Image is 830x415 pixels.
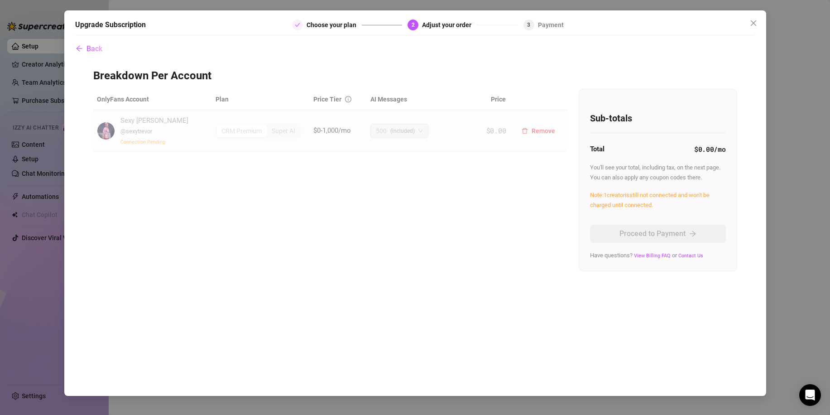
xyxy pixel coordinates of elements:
[216,124,301,138] div: segmented control
[97,122,115,140] img: avatar.jpg
[216,125,267,137] div: CRM Premium
[75,19,146,30] h5: Upgrade Subscription
[367,89,462,110] th: AI Messages
[694,145,726,154] strong: $0.00 /mo
[345,96,351,102] span: info-circle
[93,89,212,110] th: OnlyFans Account
[86,44,102,53] span: Back
[486,126,506,135] span: $0.00
[120,128,152,135] span: @ sexytrevor
[746,19,761,27] span: Close
[527,22,530,28] span: 3
[376,124,387,138] span: 500
[590,164,720,181] span: You'll see your total, including tax, on the next page. You can also apply any coupon codes there.
[590,145,605,153] strong: Total
[538,19,564,30] div: Payment
[799,384,821,406] div: Open Intercom Messenger
[75,40,103,58] button: Back
[295,22,300,28] span: check
[93,69,737,83] h3: Breakdown Per Account
[212,89,309,110] th: Plan
[532,127,555,135] span: Remove
[390,124,415,138] span: (included)
[313,96,341,103] span: Price Tier
[514,124,562,138] button: Remove
[750,19,757,27] span: close
[422,19,477,30] div: Adjust your order
[678,253,703,259] a: Contact Us
[76,45,83,52] span: arrow-left
[120,116,188,125] span: Sexy [PERSON_NAME]
[590,225,726,243] button: Proceed to Paymentarrow-right
[462,89,509,110] th: Price
[590,112,726,125] h4: Sub-totals
[412,22,415,28] span: 2
[120,139,165,145] span: Connection Pending
[267,125,300,137] div: Super AI
[313,126,351,135] span: $0-1,000/mo
[590,252,703,259] span: Have questions? or
[307,19,362,30] div: Choose your plan
[634,253,671,259] a: View Billing FAQ
[590,192,710,208] span: Note: 1 creator is still not connected and won't be charged until connected.
[746,16,761,30] button: Close
[522,128,528,134] span: delete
